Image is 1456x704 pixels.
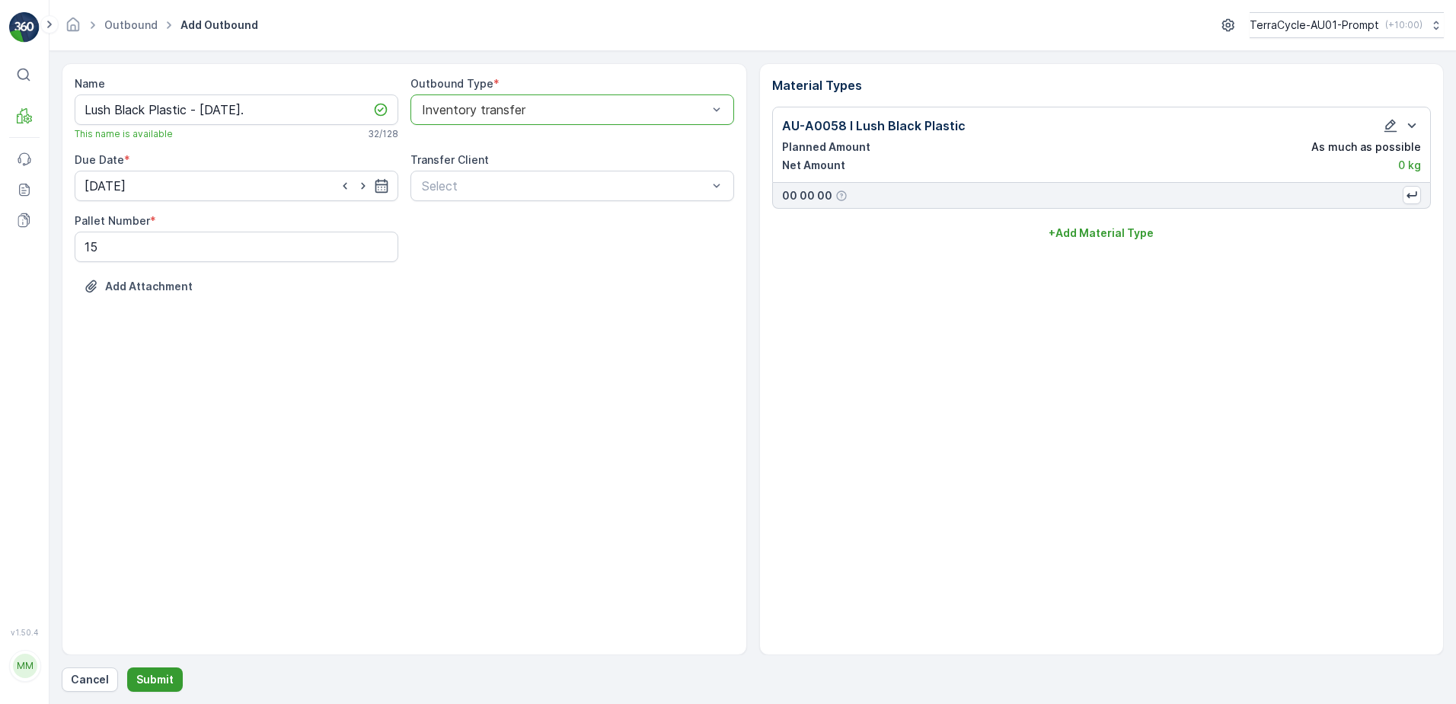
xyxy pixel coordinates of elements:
span: Add Outbound [177,18,261,33]
button: TerraCycle-AU01-Prompt(+10:00) [1250,12,1444,38]
label: Transfer Client [410,153,489,166]
label: Name [75,77,105,90]
span: Asset Type : [13,350,81,363]
span: FD AB Biotek [DATE] Pallet 1 [50,250,199,263]
div: Help Tooltip Icon [835,190,848,202]
span: AU-PI0022 I Yeast Bags [65,376,191,389]
img: logo [9,12,40,43]
p: Cancel [71,672,109,687]
span: Tare Weight : [13,325,85,338]
p: Net Amount [782,158,845,173]
button: Upload File [75,274,202,299]
span: - [80,300,85,313]
span: FD Pallet [81,350,128,363]
span: Net Weight : [13,300,80,313]
a: Homepage [65,22,81,35]
button: MM [9,640,40,692]
p: 00 00 00 [782,188,832,203]
p: Planned Amount [782,139,870,155]
p: TerraCycle-AU01-Prompt [1250,18,1379,33]
p: Add Attachment [105,279,193,294]
p: Material Types [772,76,1432,94]
label: Due Date [75,153,124,166]
p: AU-A0058 I Lush Black Plastic [782,117,966,135]
p: + Add Material Type [1049,226,1154,241]
span: This name is available [75,128,173,140]
p: ( +10:00 ) [1385,19,1422,31]
a: Outbound [104,18,158,31]
p: As much as possible [1311,139,1421,155]
span: - [89,275,94,288]
p: Submit [136,672,174,687]
button: +Add Material Type [772,221,1432,245]
span: Total Weight : [13,275,89,288]
span: Name : [13,250,50,263]
span: v 1.50.4 [9,628,40,637]
button: Cancel [62,667,118,692]
span: - [85,325,91,338]
span: Material : [13,376,65,389]
p: 32 / 128 [368,128,398,140]
p: 0 kg [1398,158,1421,173]
input: dd/mm/yyyy [75,171,398,201]
label: Pallet Number [75,214,150,227]
label: Outbound Type [410,77,493,90]
p: Select [422,177,707,195]
div: MM [13,654,37,678]
p: FD AB Biotek [DATE] Pallet 1 [641,13,813,31]
button: Submit [127,667,183,692]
